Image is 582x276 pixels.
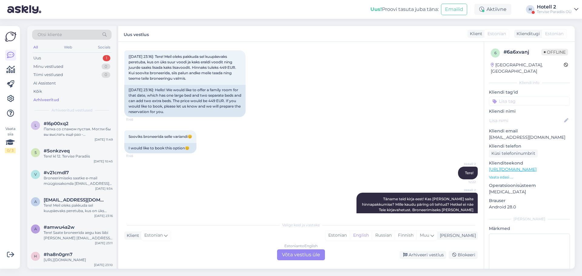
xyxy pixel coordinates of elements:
div: English [350,231,372,240]
div: Estonian [325,231,350,240]
div: Proovi tasuta juba täna: [370,6,439,13]
div: Папка со спамом пустая. Могли бы вы выслать ещё раз - [EMAIL_ADDRESS][DOMAIN_NAME] ? Чтобы понима... [44,126,113,137]
p: Klienditeekond [489,160,570,166]
div: Hotell 2 [537,5,572,9]
span: a [34,199,37,204]
p: Kliendi email [489,128,570,134]
div: I would like to book this option😊 [124,143,196,153]
span: 5 [35,150,37,155]
input: Lisa tag [489,97,570,106]
a: [URL][DOMAIN_NAME] [489,167,537,172]
div: Vaata siia [5,126,16,153]
div: Web [63,43,73,51]
div: [GEOGRAPHIC_DATA], [GEOGRAPHIC_DATA] [491,62,564,75]
span: Estonian [144,232,163,239]
p: Brauser [489,198,570,204]
p: Kliendi tag'id [489,89,570,95]
div: [DATE] 10:45 [94,159,113,164]
span: #amwu4a2w [44,224,75,230]
div: Broneerimiseks saatke e-mail müügiosakonda [EMAIL_ADDRESS][DOMAIN_NAME] [44,175,113,186]
span: Otsi kliente [38,32,62,38]
div: # 6a6xvanj [503,48,541,56]
div: Klient [124,232,139,239]
div: Aktiivne [474,4,511,15]
div: [DATE] 23:16 [94,214,113,218]
div: Uus [33,55,41,61]
span: Offline [541,49,568,55]
div: Tervise Paradiis OÜ [537,9,572,14]
div: 0 / 3 [5,148,16,153]
span: #v21cmdl7 [44,170,69,175]
span: 6 [494,51,497,55]
p: Android 28.0 [489,204,570,210]
input: Lisa nimi [489,117,563,124]
span: Arhiveeritud vestlused [52,108,92,113]
span: Hotell 2 [453,162,476,166]
span: 11:46 [126,154,149,158]
div: [URL][DOMAIN_NAME] [44,257,113,263]
div: Arhiveeri vestlus [400,251,446,259]
div: AI Assistent [33,80,56,86]
span: Estonian [487,31,506,37]
div: H [526,5,534,14]
span: 12:22 [453,180,476,184]
p: Kliendi telefon [489,143,570,149]
span: #ha8n0gm7 [44,252,72,257]
div: Valige keel ja vastake [124,222,478,228]
div: All [32,43,39,51]
div: 1 [103,55,110,61]
span: Tere! [465,171,473,175]
span: [[DATE] 23:16]: Tere! Meil oleks pakkuda sel kuupäevaks peretuba, kus on üks suur voodi ja kaks e... [129,54,237,81]
div: [[DATE] 23:16]: Hello! We would like to offer a family room for that date, which has one large be... [124,85,246,117]
div: Tere! Saate broneerida aegu kas läbi [PERSON_NAME] [EMAIL_ADDRESS][DOMAIN_NAME] või läbi telefoni... [44,230,113,241]
span: h [34,254,37,258]
a: Hotell 2Tervise Paradiis OÜ [537,5,578,14]
div: Blokeeri [449,251,478,259]
span: Täname teid kirja eest! Kas [PERSON_NAME] saite hinnapakkumise? Mille kaudu päring oli tehtud? He... [361,197,474,223]
div: Russian [372,231,395,240]
img: Askly Logo [5,31,16,42]
span: Estonian [545,31,564,37]
span: airi.animagi@gmail.com [44,197,107,203]
span: Hotell 2 [453,188,476,192]
p: [EMAIL_ADDRESS][DOMAIN_NAME] [489,134,570,141]
div: Socials [97,43,112,51]
div: Klient [467,31,482,37]
span: Sooviks broneerida selle variandi😊 [129,134,192,139]
div: 0 [102,64,110,70]
p: Vaata edasi ... [489,175,570,180]
span: Muu [420,232,429,238]
span: #l6p00xq2 [44,121,69,126]
div: Tere! Meil oleks pakkuda sel kuupäevaks peretuba, kus on üks suur voodi ja kaks eraldi voodit nin... [44,203,113,214]
div: Minu vestlused [33,64,63,70]
div: Estonian to English [284,243,318,249]
label: Uus vestlus [124,30,149,38]
p: [MEDICAL_DATA] [489,189,570,195]
div: [DATE] 11:49 [95,137,113,142]
div: Arhiveeritud [33,97,59,103]
div: [PERSON_NAME] [489,216,570,222]
p: Märkmed [489,225,570,232]
b: Uus! [370,6,382,12]
div: 0 [102,72,110,78]
p: Operatsioonisüsteem [489,182,570,189]
div: Kliendi info [489,80,570,85]
span: v [34,172,37,177]
div: [DATE] 23:10 [94,263,113,267]
div: Kõik [33,88,42,95]
span: 11:46 [126,117,149,122]
button: Emailid [441,4,467,15]
div: [PERSON_NAME] [437,232,476,239]
div: Võta vestlus üle [277,249,325,260]
div: [DATE] 9:34 [95,186,113,191]
div: Klienditugi [514,31,540,37]
span: #5onkzveq [44,148,70,154]
div: Finnish [395,231,416,240]
div: Tiimi vestlused [33,72,63,78]
span: l [35,123,37,128]
div: [DATE] 23:11 [95,241,113,245]
div: Tere! kl 12. Tervise Paradiis [44,154,113,159]
p: Kliendi nimi [489,108,570,115]
div: Küsi telefoninumbrit [489,149,538,158]
span: a [34,227,37,231]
